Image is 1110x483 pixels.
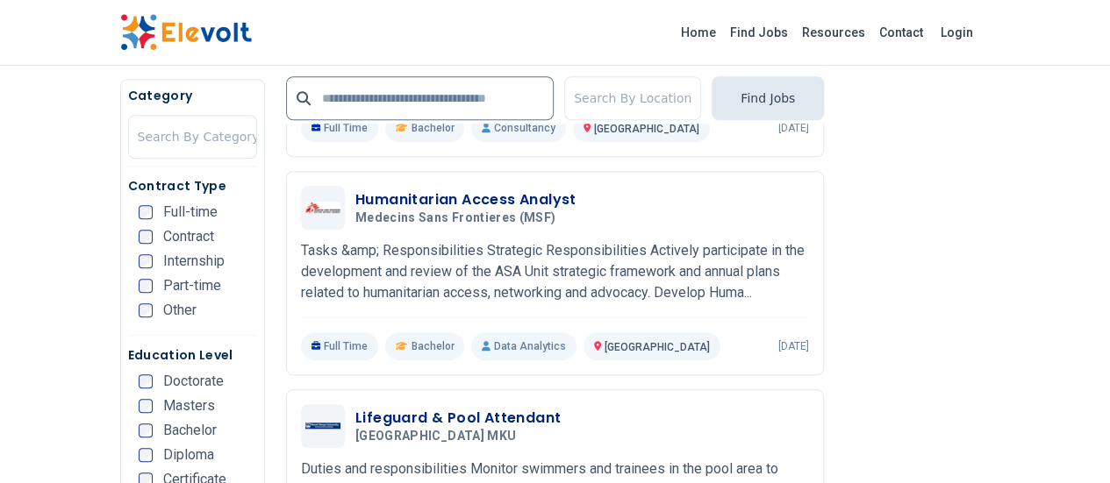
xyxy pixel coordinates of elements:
input: Doctorate [139,374,153,388]
input: Part-time [139,279,153,293]
h5: Contract Type [128,177,257,195]
p: Tasks &amp; Responsibilities Strategic Responsibilities Actively participate in the development a... [301,240,809,303]
img: Elevolt [120,14,252,51]
a: Login [930,15,984,50]
input: Contract [139,230,153,244]
input: Diploma [139,448,153,462]
p: Consultancy [471,114,565,142]
span: Doctorate [163,374,224,388]
span: Internship [163,254,225,268]
span: Masters [163,399,215,413]
span: Part-time [163,279,221,293]
span: [GEOGRAPHIC_DATA] [605,341,710,353]
a: Find Jobs [723,18,795,46]
h3: Lifeguard & Pool Attendant [355,408,561,429]
span: [GEOGRAPHIC_DATA] [594,123,699,135]
span: Bachelor [411,339,454,353]
p: Full Time [301,114,379,142]
input: Other [139,303,153,317]
a: Medecins Sans Frontieres (MSF)Humanitarian Access AnalystMedecins Sans Frontieres (MSF)Tasks &amp... [301,186,809,360]
input: Masters [139,399,153,413]
span: Medecins Sans Frontieres (MSF) [355,210,556,226]
img: Medecins Sans Frontieres (MSF) [305,202,340,213]
p: [DATE] [778,121,809,135]
a: Resources [795,18,872,46]
a: Contact [872,18,930,46]
a: Home [674,18,723,46]
span: Full-time [163,205,218,219]
iframe: Chat Widget [1022,399,1110,483]
span: Bachelor [163,423,217,437]
input: Full-time [139,205,153,219]
input: Internship [139,254,153,268]
span: Diploma [163,448,214,462]
h5: Category [128,87,257,104]
span: [GEOGRAPHIC_DATA] MKU [355,429,516,444]
img: Mount Kenya University MKU [305,423,340,430]
p: Data Analytics [471,332,576,360]
h3: Humanitarian Access Analyst [355,189,576,210]
span: Bachelor [411,121,454,135]
span: Other [163,303,197,317]
button: Find Jobs [712,76,824,120]
p: [DATE] [778,339,809,353]
span: Contract [163,230,214,244]
p: Full Time [301,332,379,360]
h5: Education Level [128,346,257,364]
input: Bachelor [139,423,153,437]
